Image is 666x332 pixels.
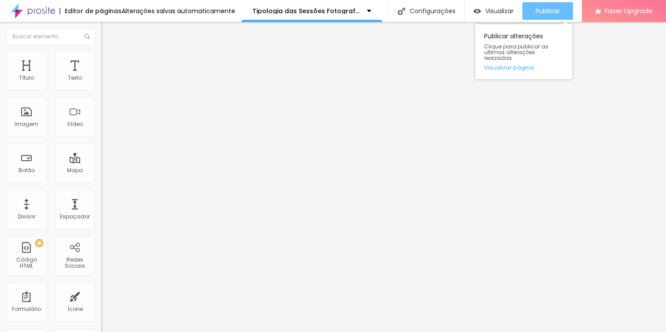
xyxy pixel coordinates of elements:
[15,121,38,127] div: Imagem
[59,8,122,14] div: Editor de páginas
[67,167,83,173] div: Mapa
[101,22,666,332] iframe: Editor
[465,2,522,20] button: Visualizar
[85,34,90,39] img: Icone
[122,8,235,14] div: Alterações salvas automaticamente
[398,7,405,15] img: Icone
[536,7,560,15] span: Publicar
[19,75,34,81] div: Título
[475,24,572,79] div: Publicar alterações
[484,65,563,70] a: Visualizar página
[68,75,82,81] div: Texto
[474,7,481,15] img: view-1.svg
[57,257,92,269] div: Redes Sociais
[67,121,83,127] div: Vídeo
[7,29,95,44] input: Buscar elemento
[12,306,41,312] div: Formulário
[252,8,360,14] p: Tipologia das Sessões Fotograficas
[67,306,83,312] div: Ícone
[9,257,44,269] div: Código HTML
[18,167,35,173] div: Botão
[522,2,573,20] button: Publicar
[485,7,514,15] span: Visualizar
[484,44,563,61] span: Clique para publicar as ultimas alterações reaizadas
[60,214,90,220] div: Espaçador
[18,214,35,220] div: Divisor
[605,7,653,15] span: Fazer Upgrade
